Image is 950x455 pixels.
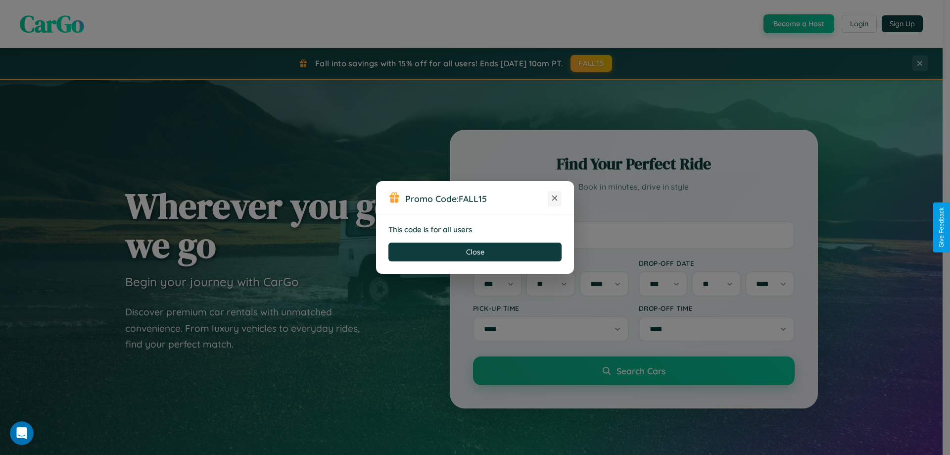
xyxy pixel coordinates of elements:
button: Close [388,243,562,261]
h3: Promo Code: [405,193,548,204]
b: FALL15 [459,193,487,204]
strong: This code is for all users [388,225,472,234]
div: Give Feedback [938,207,945,248]
iframe: Intercom live chat [10,421,34,445]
